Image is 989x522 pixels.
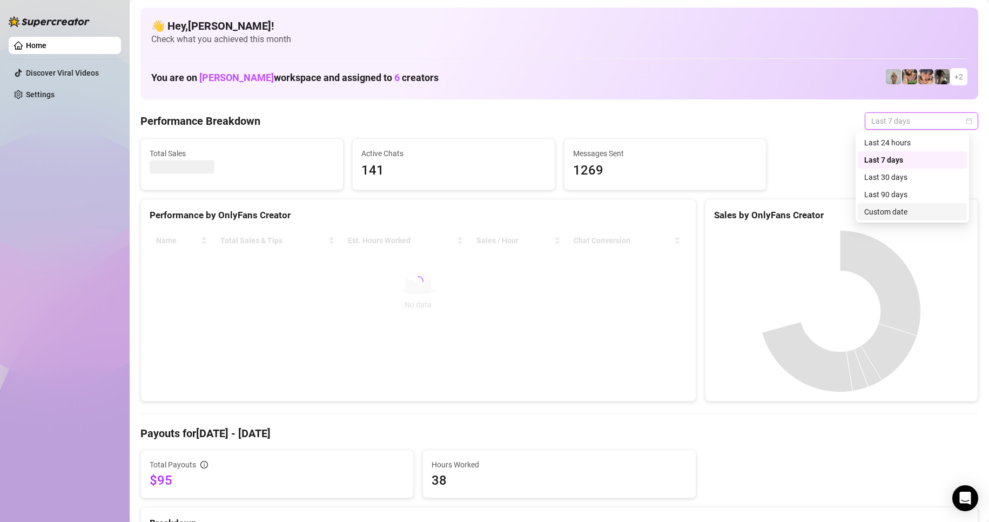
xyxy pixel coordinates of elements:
img: daiisyjane [934,69,950,84]
h4: Payouts for [DATE] - [DATE] [140,426,978,441]
span: Total Payouts [150,459,196,471]
span: loading [413,276,423,287]
div: Last 7 days [858,151,967,169]
a: Settings [26,90,55,99]
a: Home [26,41,46,50]
span: info-circle [200,461,208,469]
span: [PERSON_NAME] [199,72,274,83]
a: Discover Viral Videos [26,69,99,77]
div: Custom date [858,203,967,220]
h4: 👋 Hey, [PERSON_NAME] ! [151,18,967,34]
span: calendar [966,118,972,124]
div: Last 30 days [864,171,960,183]
span: 1269 [573,160,758,181]
div: Last 24 hours [864,137,960,149]
img: Barbi [886,69,901,84]
span: 6 [394,72,400,83]
span: 141 [361,160,546,181]
div: Open Intercom Messenger [952,485,978,511]
div: Last 90 days [864,189,960,200]
h1: You are on workspace and assigned to creators [151,72,439,84]
h4: Performance Breakdown [140,113,260,129]
img: logo-BBDzfeDw.svg [9,16,90,27]
img: dreamsofleana [902,69,917,84]
span: Active Chats [361,148,546,159]
span: Last 7 days [871,113,972,129]
div: Last 7 days [864,154,960,166]
div: Last 90 days [858,186,967,203]
span: Total Sales [150,148,334,159]
span: Check what you achieved this month [151,34,967,45]
span: Hours Worked [432,459,687,471]
div: Last 30 days [858,169,967,186]
span: $95 [150,472,405,489]
span: Messages Sent [573,148,758,159]
div: Custom date [864,206,960,218]
span: 38 [432,472,687,489]
div: Last 24 hours [858,134,967,151]
div: Performance by OnlyFans Creator [150,208,687,223]
span: + 2 [954,71,963,83]
img: bonnierides [918,69,933,84]
div: Sales by OnlyFans Creator [714,208,969,223]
